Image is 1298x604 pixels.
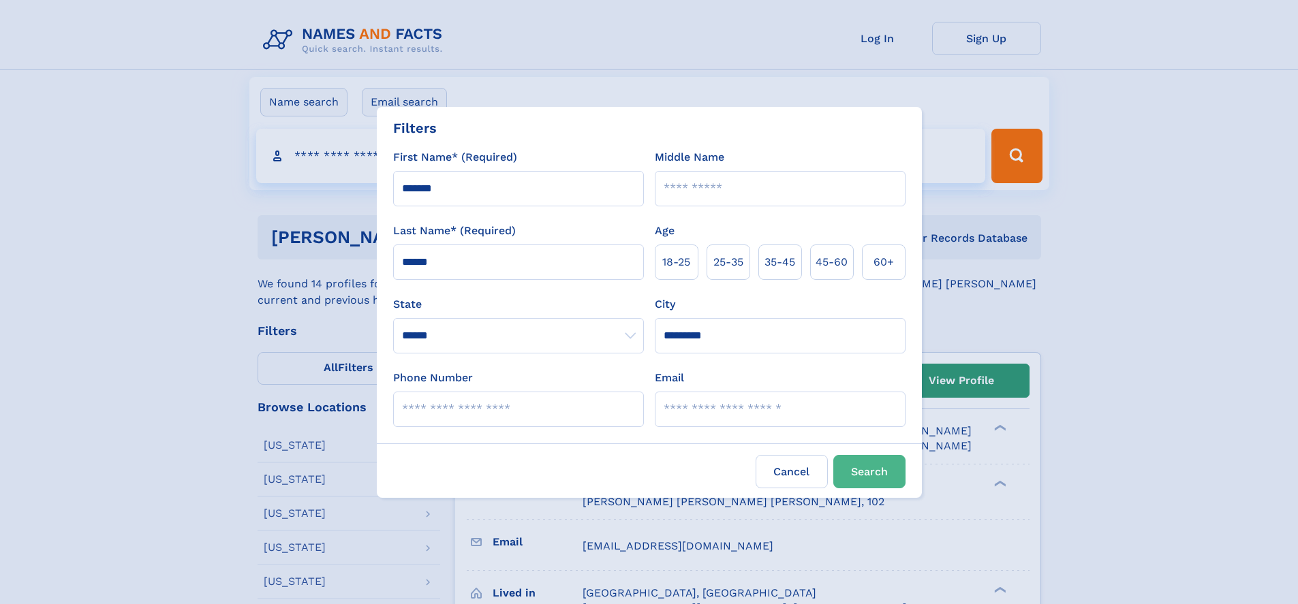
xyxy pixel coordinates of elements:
[874,254,894,270] span: 60+
[655,149,724,165] label: Middle Name
[756,455,828,488] label: Cancel
[393,223,516,239] label: Last Name* (Required)
[655,370,684,386] label: Email
[833,455,906,488] button: Search
[393,370,473,386] label: Phone Number
[713,254,743,270] span: 25‑35
[655,223,675,239] label: Age
[393,296,644,313] label: State
[764,254,795,270] span: 35‑45
[662,254,690,270] span: 18‑25
[655,296,675,313] label: City
[816,254,848,270] span: 45‑60
[393,118,437,138] div: Filters
[393,149,517,165] label: First Name* (Required)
